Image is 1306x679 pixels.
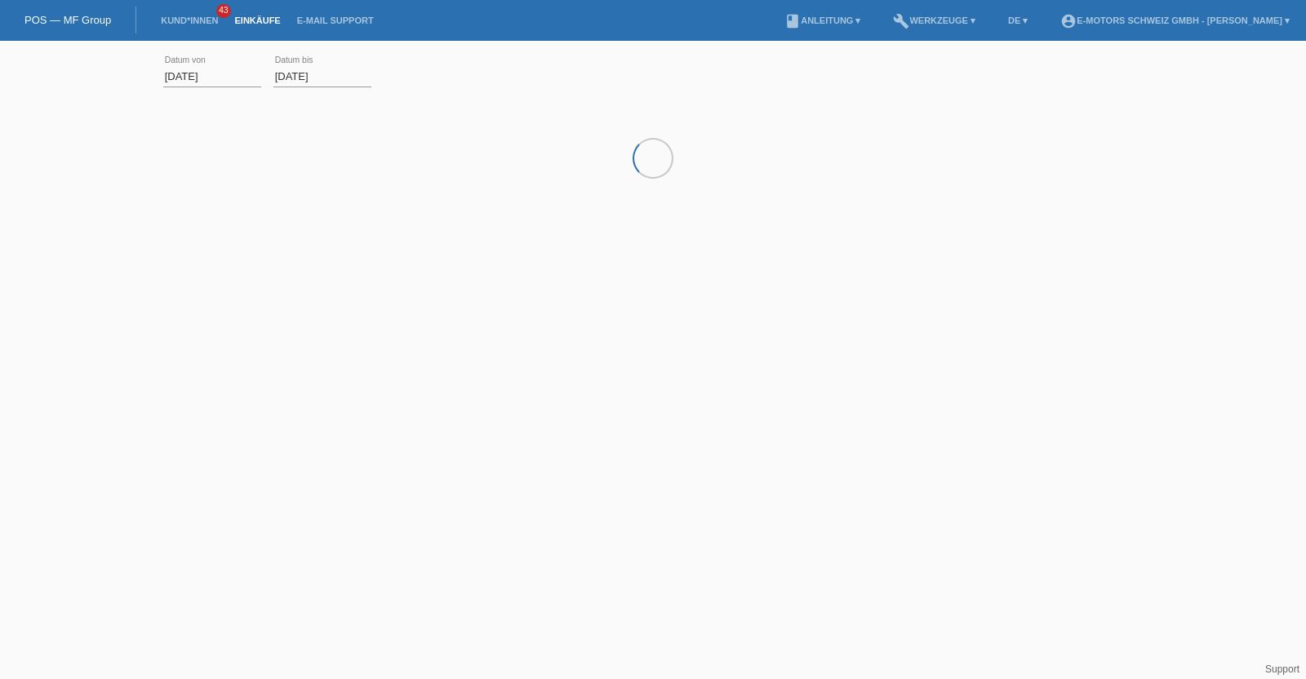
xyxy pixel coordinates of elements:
i: book [784,13,801,29]
a: bookAnleitung ▾ [776,16,868,25]
a: Einkäufe [226,16,288,25]
a: POS — MF Group [24,14,111,26]
i: build [893,13,909,29]
a: Support [1265,663,1299,675]
a: account_circleE-Motors Schweiz GmbH - [PERSON_NAME] ▾ [1052,16,1298,25]
i: account_circle [1060,13,1077,29]
a: Kund*innen [153,16,226,25]
a: DE ▾ [1000,16,1036,25]
span: 43 [216,4,231,18]
a: E-Mail Support [289,16,382,25]
a: buildWerkzeuge ▾ [885,16,984,25]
